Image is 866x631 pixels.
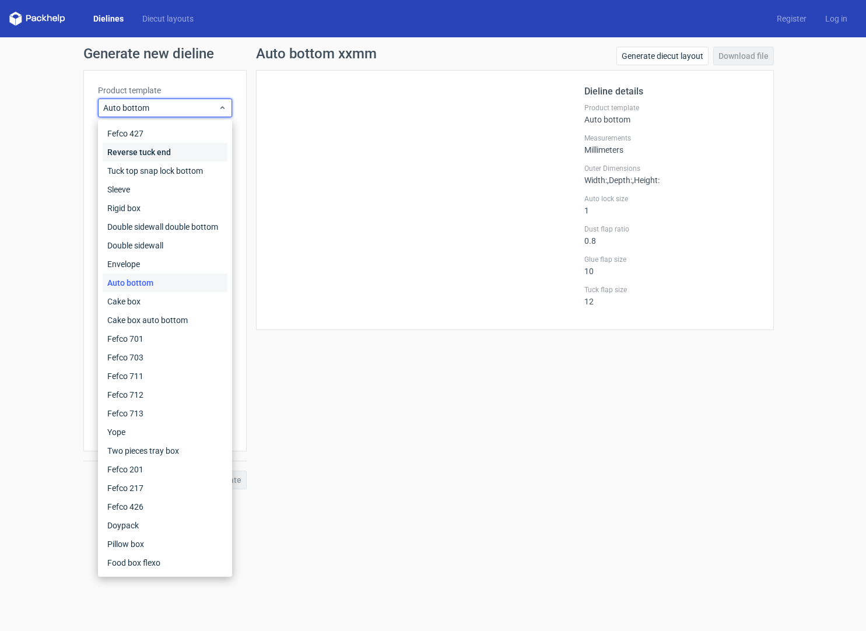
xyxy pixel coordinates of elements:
div: Doypack [103,516,227,535]
a: Generate diecut layout [616,47,709,65]
div: Cake box auto bottom [103,311,227,329]
div: Fefco 217 [103,479,227,497]
label: Product template [98,85,232,96]
label: Auto lock size [584,194,759,204]
label: Outer Dimensions [584,164,759,173]
div: Reverse tuck end [103,143,227,162]
div: Envelope [103,255,227,274]
div: Cake box [103,292,227,311]
div: 10 [584,255,759,276]
div: Rigid box [103,199,227,218]
div: Two pieces tray box [103,441,227,460]
span: , Height : [632,176,660,185]
div: Fefco 711 [103,367,227,385]
a: Register [767,13,816,24]
a: Dielines [84,13,133,24]
label: Measurements [584,134,759,143]
div: Fefco 701 [103,329,227,348]
label: Product template [584,103,759,113]
span: , Depth : [607,176,632,185]
div: Fefco 201 [103,460,227,479]
div: 1 [584,194,759,215]
a: Diecut layouts [133,13,203,24]
span: Width : [584,176,607,185]
div: Pillow box [103,535,227,553]
h2: Dieline details [584,85,759,99]
label: Dust flap ratio [584,225,759,234]
div: Auto bottom [584,103,759,124]
div: Sleeve [103,180,227,199]
div: Tuck top snap lock bottom [103,162,227,180]
div: Millimeters [584,134,759,155]
div: Double sidewall double bottom [103,218,227,236]
div: 0.8 [584,225,759,246]
div: Fefco 427 [103,124,227,143]
div: Fefco 713 [103,404,227,423]
div: Food box flexo [103,553,227,572]
a: Log in [816,13,857,24]
div: Yope [103,423,227,441]
div: Fefco 426 [103,497,227,516]
label: Tuck flap size [584,285,759,295]
label: Glue flap size [584,255,759,264]
h1: Generate new dieline [83,47,783,61]
span: Auto bottom [103,102,218,114]
h1: Auto bottom xxmm [256,47,377,61]
div: Double sidewall [103,236,227,255]
div: Auto bottom [103,274,227,292]
div: 12 [584,285,759,306]
div: Fefco 712 [103,385,227,404]
div: Fefco 703 [103,348,227,367]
